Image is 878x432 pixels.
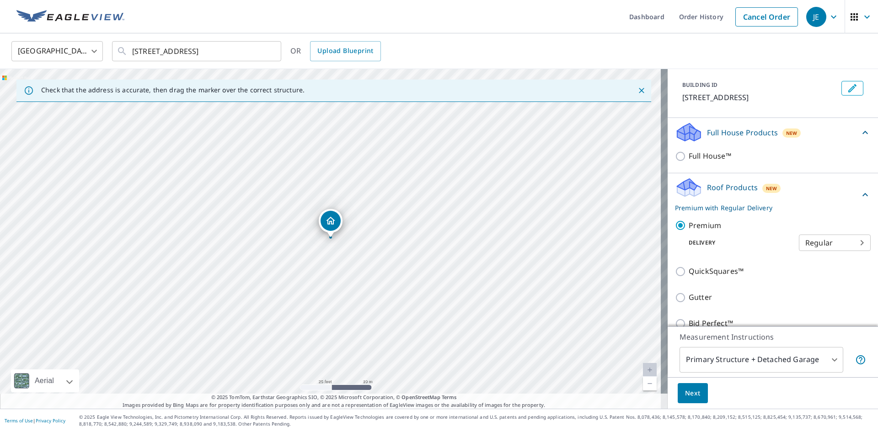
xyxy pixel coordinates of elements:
[685,388,701,399] span: Next
[689,266,744,277] p: QuickSquares™
[32,369,57,392] div: Aerial
[799,230,871,256] div: Regular
[689,292,712,303] p: Gutter
[689,150,731,162] p: Full House™
[36,417,65,424] a: Privacy Policy
[855,354,866,365] span: Your report will include the primary structure and a detached garage if one exists.
[689,318,733,329] p: Bid Perfect™
[79,414,873,427] p: © 2025 Eagle View Technologies, Inc. and Pictometry International Corp. All Rights Reserved. Repo...
[16,10,124,24] img: EV Logo
[786,129,798,137] span: New
[5,418,65,423] p: |
[680,347,843,373] div: Primary Structure + Detached Garage
[675,177,871,213] div: Roof ProductsNewPremium with Regular Delivery
[675,203,860,213] p: Premium with Regular Delivery
[682,92,838,103] p: [STREET_ADDRESS]
[290,41,381,61] div: OR
[806,7,826,27] div: JE
[402,394,440,400] a: OpenStreetMap
[766,185,777,192] span: New
[682,81,717,89] p: BUILDING ID
[707,127,778,138] p: Full House Products
[675,239,799,247] p: Delivery
[41,86,305,94] p: Check that the address is accurate, then drag the marker over the correct structure.
[5,417,33,424] a: Terms of Use
[319,209,343,237] div: Dropped pin, building 1, Residential property, 2700 7th Ave Greeley, CO 80631
[11,369,79,392] div: Aerial
[310,41,380,61] a: Upload Blueprint
[841,81,863,96] button: Edit building 1
[317,45,373,57] span: Upload Blueprint
[678,383,708,404] button: Next
[442,394,457,400] a: Terms
[132,38,262,64] input: Search by address or latitude-longitude
[735,7,798,27] a: Cancel Order
[211,394,457,401] span: © 2025 TomTom, Earthstar Geographics SIO, © 2025 Microsoft Corporation, ©
[707,182,758,193] p: Roof Products
[689,220,721,231] p: Premium
[680,331,866,342] p: Measurement Instructions
[636,85,648,96] button: Close
[675,122,871,143] div: Full House ProductsNew
[11,38,103,64] div: [GEOGRAPHIC_DATA]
